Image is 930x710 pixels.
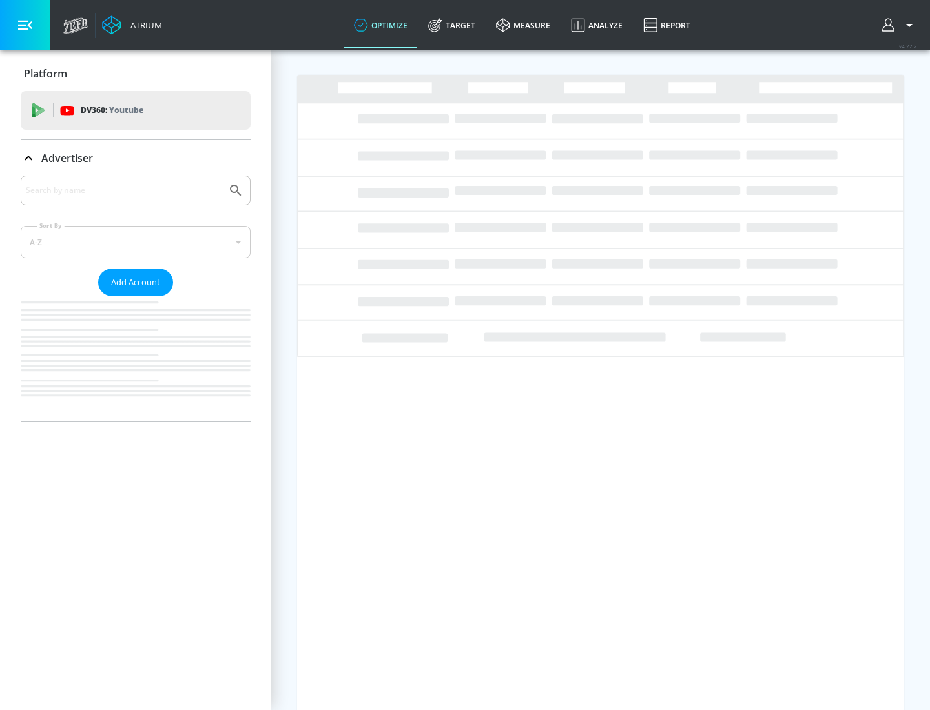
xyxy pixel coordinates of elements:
div: Platform [21,56,251,92]
p: Youtube [109,103,143,117]
a: Report [633,2,701,48]
div: Atrium [125,19,162,31]
div: DV360: Youtube [21,91,251,130]
a: Analyze [561,2,633,48]
p: Advertiser [41,151,93,165]
a: measure [486,2,561,48]
a: Atrium [102,15,162,35]
div: Advertiser [21,140,251,176]
button: Add Account [98,269,173,296]
nav: list of Advertiser [21,296,251,421]
p: DV360: [81,103,143,117]
div: Advertiser [21,176,251,421]
div: A-Z [21,226,251,258]
span: v 4.22.2 [899,43,917,50]
a: Target [418,2,486,48]
label: Sort By [37,221,65,230]
a: optimize [344,2,418,48]
p: Platform [24,66,67,81]
span: Add Account [111,275,160,290]
input: Search by name [26,182,222,199]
